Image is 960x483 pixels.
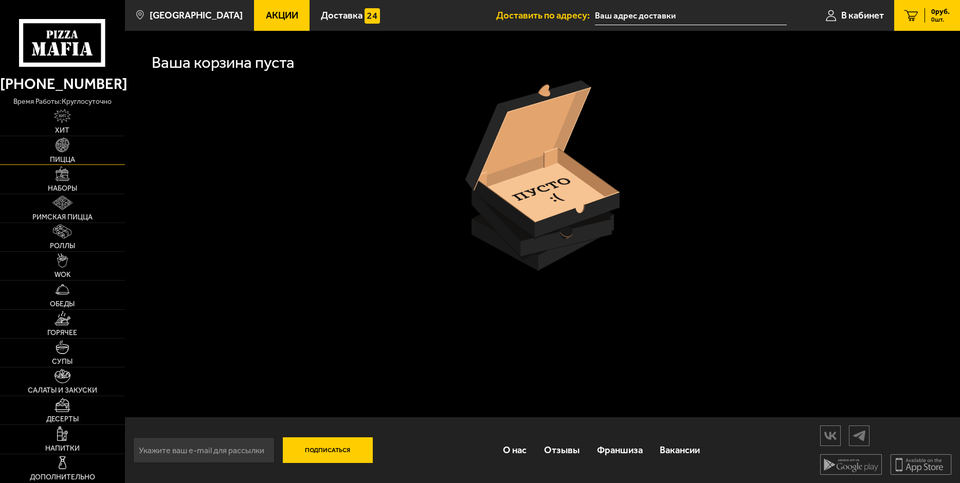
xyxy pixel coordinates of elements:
span: Пицца [50,156,75,163]
span: 0 шт. [931,16,950,23]
span: Хит [55,127,69,134]
img: vk [821,426,840,444]
input: Укажите ваш e-mail для рассылки [133,437,275,463]
span: Обеды [50,301,75,308]
input: Ваш адрес доставки [595,6,787,25]
button: Подписаться [283,437,373,463]
span: Десерты [46,416,79,423]
span: Наборы [48,185,77,192]
span: Салаты и закуски [28,387,97,394]
span: Напитки [45,445,80,452]
span: Супы [52,358,73,365]
a: Франшиза [588,434,651,466]
span: бульвар Новаторов, 21к3 [595,6,787,25]
span: Доставить по адресу: [496,11,595,21]
span: Роллы [50,243,75,250]
img: tg [849,426,869,444]
img: 15daf4d41897b9f0e9f617042186c801.svg [365,8,379,23]
img: пустая коробка [465,80,620,271]
span: [GEOGRAPHIC_DATA] [150,11,243,21]
span: Доставка [321,11,363,21]
span: В кабинет [841,11,884,21]
span: Акции [266,11,298,21]
span: Дополнительно [30,474,95,481]
a: Отзывы [535,434,588,466]
span: WOK [55,271,70,278]
a: О нас [495,434,536,466]
a: Вакансии [651,434,709,466]
h1: Ваша корзина пуста [152,54,295,70]
span: Римская пицца [32,214,93,221]
span: 0 руб. [931,8,950,15]
span: Горячее [47,329,77,337]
